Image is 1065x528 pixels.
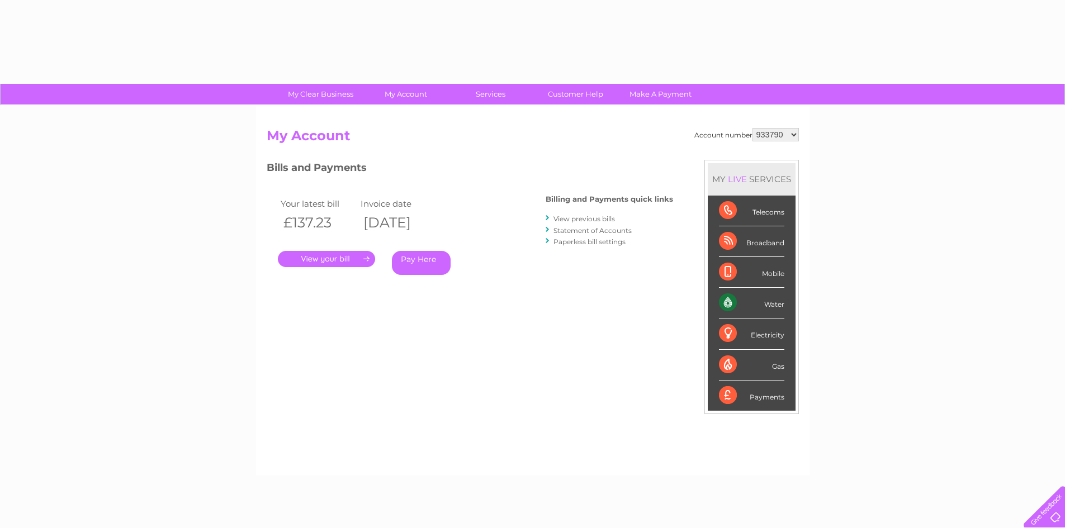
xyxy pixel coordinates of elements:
[274,84,367,104] a: My Clear Business
[553,226,632,235] a: Statement of Accounts
[719,350,784,380] div: Gas
[278,196,358,211] td: Your latest bill
[392,251,451,275] a: Pay Here
[694,128,799,141] div: Account number
[553,215,615,223] a: View previous bills
[546,195,673,203] h4: Billing and Payments quick links
[358,211,438,234] th: [DATE]
[358,196,438,211] td: Invoice date
[529,84,622,104] a: Customer Help
[278,211,358,234] th: £137.23
[278,251,375,267] a: .
[359,84,452,104] a: My Account
[719,380,784,411] div: Payments
[267,128,799,149] h2: My Account
[553,237,626,246] a: Paperless bill settings
[719,257,784,288] div: Mobile
[719,226,784,257] div: Broadband
[614,84,707,104] a: Make A Payment
[719,288,784,318] div: Water
[267,160,673,179] h3: Bills and Payments
[444,84,537,104] a: Services
[708,163,796,195] div: MY SERVICES
[719,196,784,226] div: Telecoms
[726,174,749,184] div: LIVE
[719,318,784,349] div: Electricity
